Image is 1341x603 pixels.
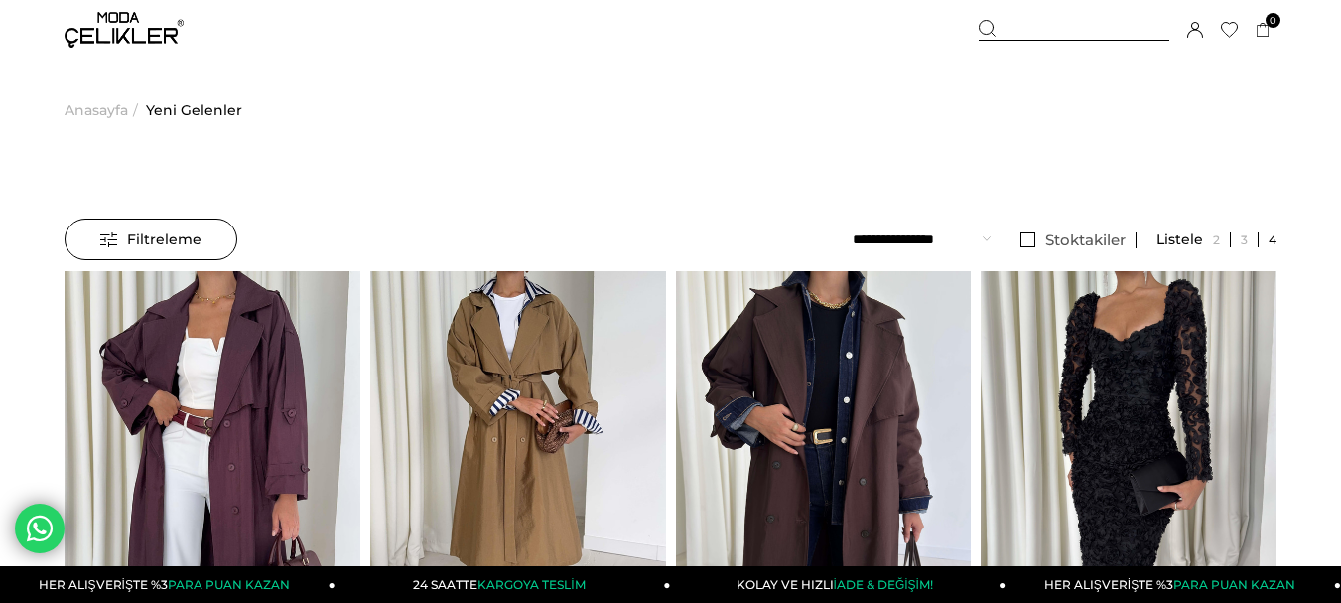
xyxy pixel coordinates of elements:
img: logo [65,12,184,48]
li: > [65,60,143,161]
span: 0 [1266,13,1280,28]
a: HER ALIŞVERİŞTE %3PARA PUAN KAZAN [1006,566,1341,603]
span: PARA PUAN KAZAN [168,577,290,592]
a: 24 SAATTEKARGOYA TESLİM [335,566,671,603]
span: KARGOYA TESLİM [477,577,585,592]
span: İADE & DEĞİŞİM! [834,577,933,592]
span: Filtreleme [100,220,201,259]
span: PARA PUAN KAZAN [1173,577,1295,592]
a: Stoktakiler [1010,232,1137,248]
a: 0 [1256,23,1271,38]
a: Anasayfa [65,60,128,161]
a: KOLAY VE HIZLIİADE & DEĞİŞİM! [671,566,1006,603]
span: Stoktakiler [1045,230,1126,249]
a: Yeni Gelenler [146,60,242,161]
